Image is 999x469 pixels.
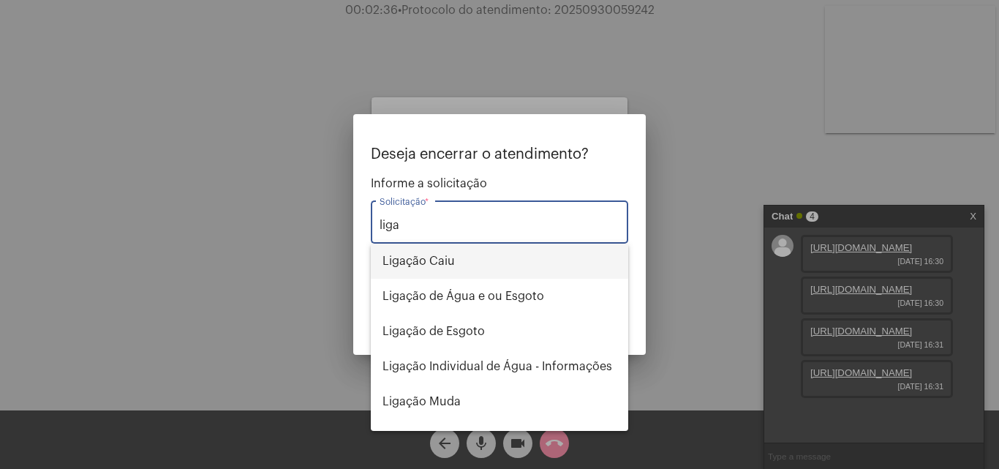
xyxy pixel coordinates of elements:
[382,384,617,419] span: Ligação Muda
[382,419,617,454] span: Religação (informações sobre)
[371,177,628,190] span: Informe a solicitação
[382,349,617,384] span: Ligação Individual de Água - Informações
[371,146,628,162] p: Deseja encerrar o atendimento?
[380,219,619,232] input: Buscar solicitação
[382,244,617,279] span: Ligação Caiu
[382,314,617,349] span: Ligação de Esgoto
[382,279,617,314] span: Ligação de Água e ou Esgoto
